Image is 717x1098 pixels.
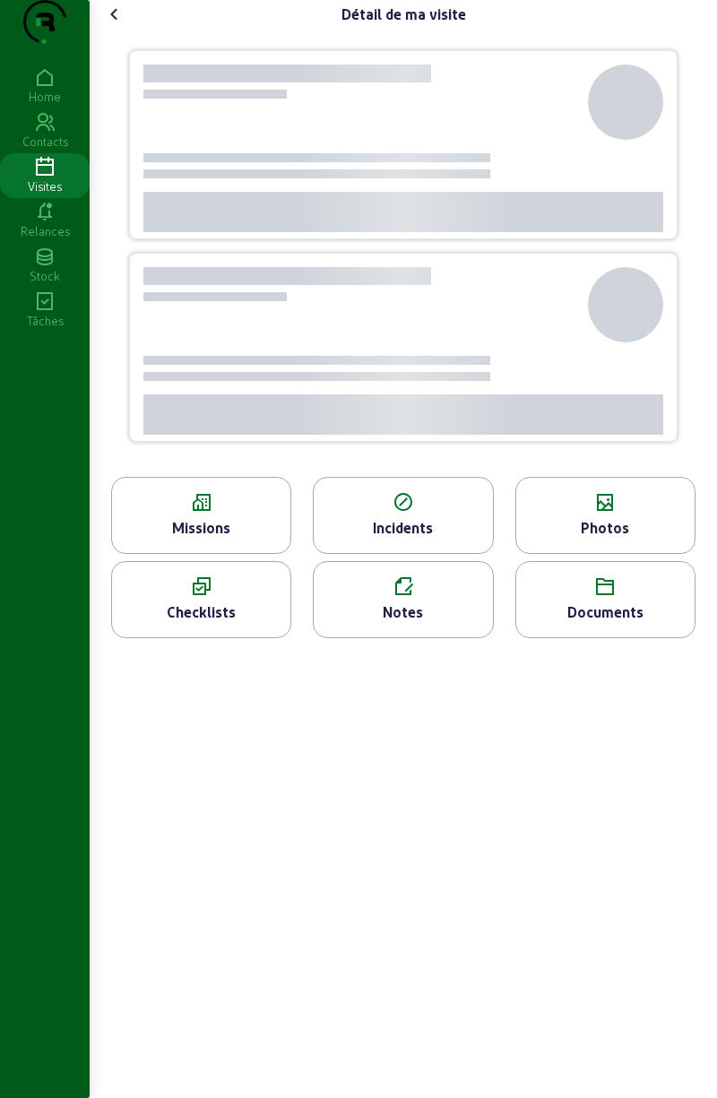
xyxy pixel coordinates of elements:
div: Checklists [112,601,290,623]
div: Détail de ma visite [341,4,466,25]
div: Incidents [314,517,492,539]
div: Missions [112,517,290,539]
div: Documents [516,601,695,623]
div: Photos [516,517,695,539]
div: Notes [314,601,492,623]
